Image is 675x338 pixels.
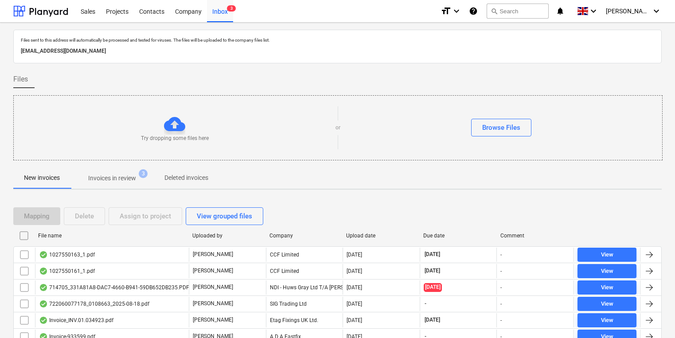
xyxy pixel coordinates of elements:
i: Knowledge base [469,6,478,16]
div: Browse Files [482,122,520,133]
button: Browse Files [471,119,531,136]
div: Etag Fixings UK Ltd. [266,313,343,327]
iframe: Chat Widget [631,295,675,338]
span: Files [13,74,28,85]
div: Invoice_INV.01.034923.pdf [39,317,113,324]
p: Invoices in review [88,174,136,183]
div: Comment [500,233,570,239]
div: Uploaded by [192,233,262,239]
div: 1027550161_1.pdf [39,268,95,275]
p: or [336,124,340,132]
div: OCR finished [39,317,48,324]
p: [PERSON_NAME] [193,284,233,291]
p: [PERSON_NAME] [193,316,233,324]
div: - [500,268,502,274]
div: Due date [423,233,493,239]
div: 1027550163_1.pdf [39,251,95,258]
div: OCR finished [39,300,48,307]
div: OCR finished [39,284,48,291]
p: [PERSON_NAME] [193,300,233,307]
span: 3 [139,169,148,178]
button: View [577,297,636,311]
div: Try dropping some files hereorBrowse Files [13,95,663,160]
div: View [601,266,613,276]
div: CCF Limited [266,248,343,262]
div: NDI - Huws Gray Ltd T/A [PERSON_NAME] [266,280,343,295]
i: keyboard_arrow_down [451,6,462,16]
span: - [424,300,427,307]
i: keyboard_arrow_down [651,6,662,16]
div: [DATE] [347,268,362,274]
div: [DATE] [347,301,362,307]
span: [DATE] [424,251,441,258]
span: [PERSON_NAME] [606,8,650,15]
p: Files sent to this address will automatically be processed and tested for viruses. The files will... [21,37,654,43]
button: View [577,313,636,327]
p: [PERSON_NAME] [193,251,233,258]
div: - [500,301,502,307]
p: Try dropping some files here [141,135,209,142]
div: [DATE] [347,252,362,258]
i: keyboard_arrow_down [588,6,599,16]
i: format_size [441,6,451,16]
div: - [500,252,502,258]
span: 3 [227,5,236,12]
div: 722060077178_0108663_2025-08-18.pdf [39,300,149,307]
div: 714705_331A81A8-DAC7-4660-B941-59DB652DB235.PDF [39,284,189,291]
div: File name [38,233,185,239]
p: New invoices [24,173,60,183]
div: View grouped files [197,210,252,222]
button: View [577,264,636,278]
p: Deleted invoices [164,173,208,183]
div: View [601,250,613,260]
div: View [601,283,613,293]
div: View [601,299,613,309]
div: CCF Limited [266,264,343,278]
div: Upload date [346,233,416,239]
div: View [601,315,613,326]
span: [DATE] [424,316,441,324]
p: [EMAIL_ADDRESS][DOMAIN_NAME] [21,47,654,56]
button: View [577,248,636,262]
div: [DATE] [347,317,362,323]
button: Search [487,4,549,19]
button: View grouped files [186,207,263,225]
div: [DATE] [347,284,362,291]
p: [PERSON_NAME] [193,267,233,275]
div: OCR finished [39,268,48,275]
div: - [500,317,502,323]
div: - [500,284,502,291]
button: View [577,280,636,295]
span: [DATE] [424,283,442,291]
i: notifications [556,6,565,16]
div: SIG Trading Ltd [266,297,343,311]
span: search [491,8,498,15]
span: [DATE] [424,267,441,275]
div: Company [269,233,339,239]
